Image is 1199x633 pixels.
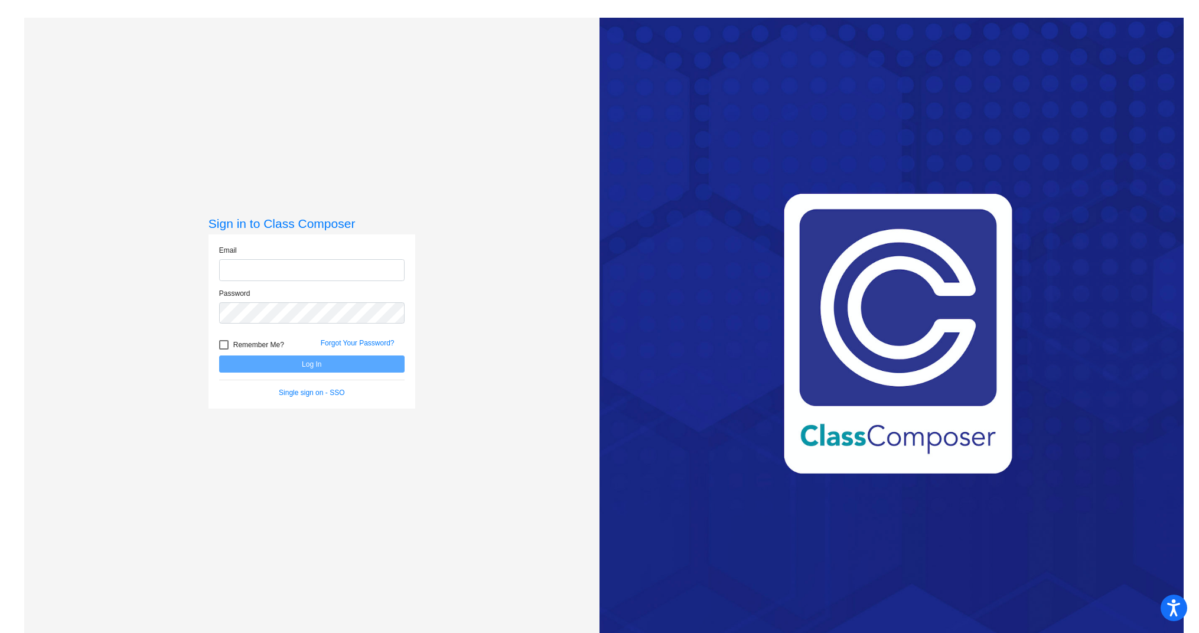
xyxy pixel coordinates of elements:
a: Single sign on - SSO [279,389,344,397]
button: Log In [219,355,405,373]
span: Remember Me? [233,338,284,352]
h3: Sign in to Class Composer [208,216,415,231]
label: Password [219,288,250,299]
label: Email [219,245,237,256]
a: Forgot Your Password? [321,339,395,347]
